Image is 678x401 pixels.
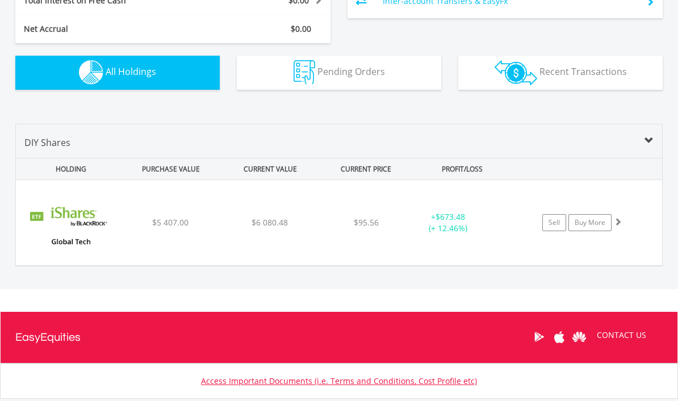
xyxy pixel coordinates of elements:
[568,214,612,231] a: Buy More
[317,65,385,78] span: Pending Orders
[589,319,654,351] a: CONTACT US
[291,23,311,34] span: $0.00
[201,375,477,386] a: Access Important Documents (i.e. Terms and Conditions, Cost Profile etc)
[405,211,491,234] div: + (+ 12.46%)
[413,158,510,179] div: PROFIT/LOSS
[529,319,549,354] a: Google Play
[15,23,199,35] div: Net Accrual
[15,56,220,90] button: All Holdings
[542,214,566,231] a: Sell
[106,65,156,78] span: All Holdings
[15,312,81,363] a: EasyEquities
[495,60,537,85] img: transactions-zar-wht.png
[152,217,189,228] span: $5 407.00
[569,319,589,354] a: Huawei
[221,158,319,179] div: CURRENT VALUE
[24,136,70,149] span: DIY Shares
[458,56,663,90] button: Recent Transactions
[354,217,379,228] span: $95.56
[16,158,120,179] div: HOLDING
[252,217,288,228] span: $6 080.48
[436,211,465,222] span: $673.48
[294,60,315,85] img: pending_instructions-wht.png
[549,319,569,354] a: Apple
[321,158,411,179] div: CURRENT PRICE
[122,158,219,179] div: PURCHASE VALUE
[539,65,627,78] span: Recent Transactions
[237,56,441,90] button: Pending Orders
[22,194,119,262] img: EQU.US.IXN.png
[79,60,103,85] img: holdings-wht.png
